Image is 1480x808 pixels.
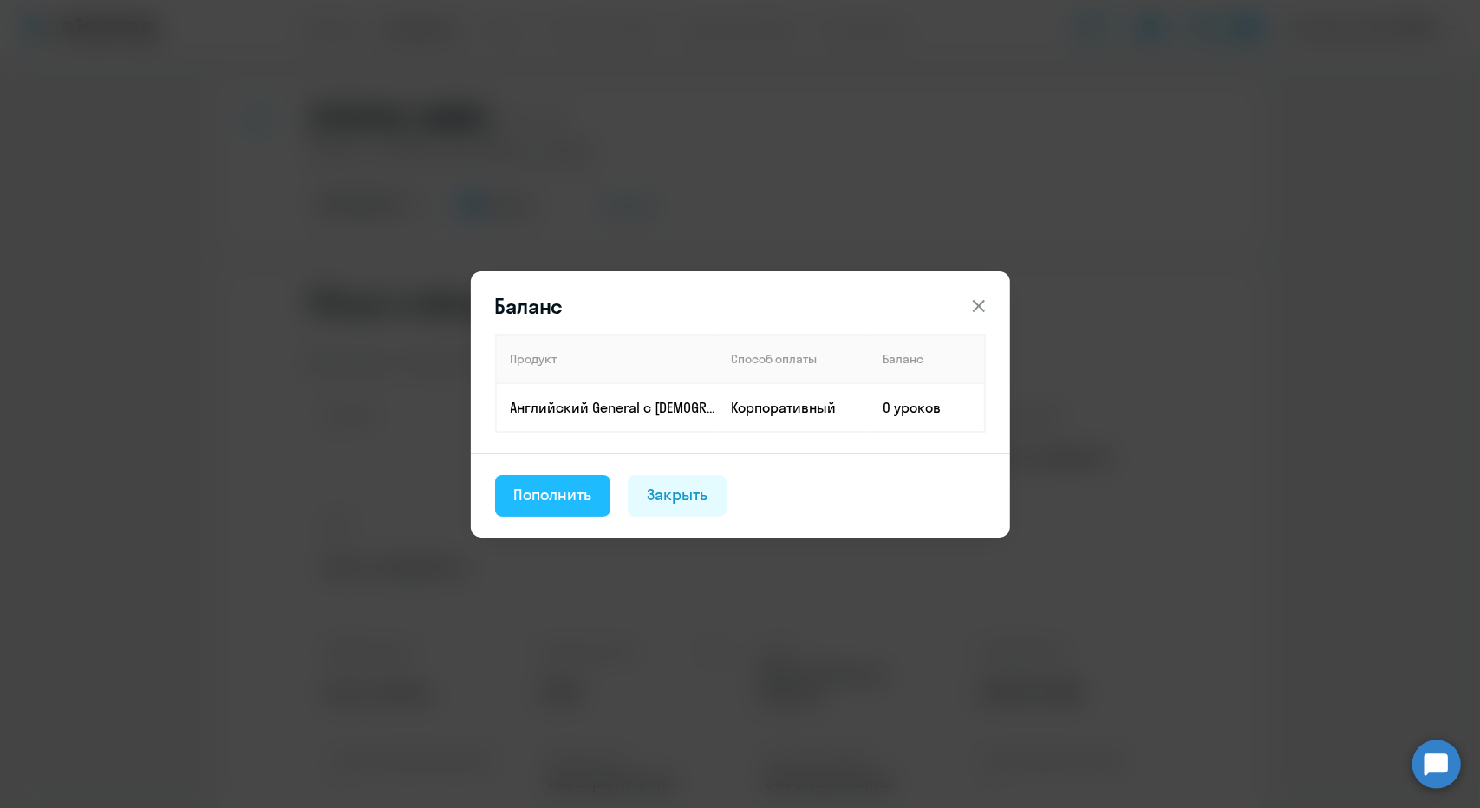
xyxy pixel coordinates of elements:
p: Английский General с [DEMOGRAPHIC_DATA] преподавателем [511,398,717,417]
div: Пополнить [514,484,592,506]
header: Баланс [471,292,1010,320]
th: Способ оплаты [718,335,870,383]
th: Баланс [870,335,985,383]
th: Продукт [496,335,718,383]
td: Корпоративный [718,383,870,432]
td: 0 уроков [870,383,985,432]
button: Пополнить [495,475,611,517]
div: Закрыть [647,484,707,506]
button: Закрыть [628,475,727,517]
